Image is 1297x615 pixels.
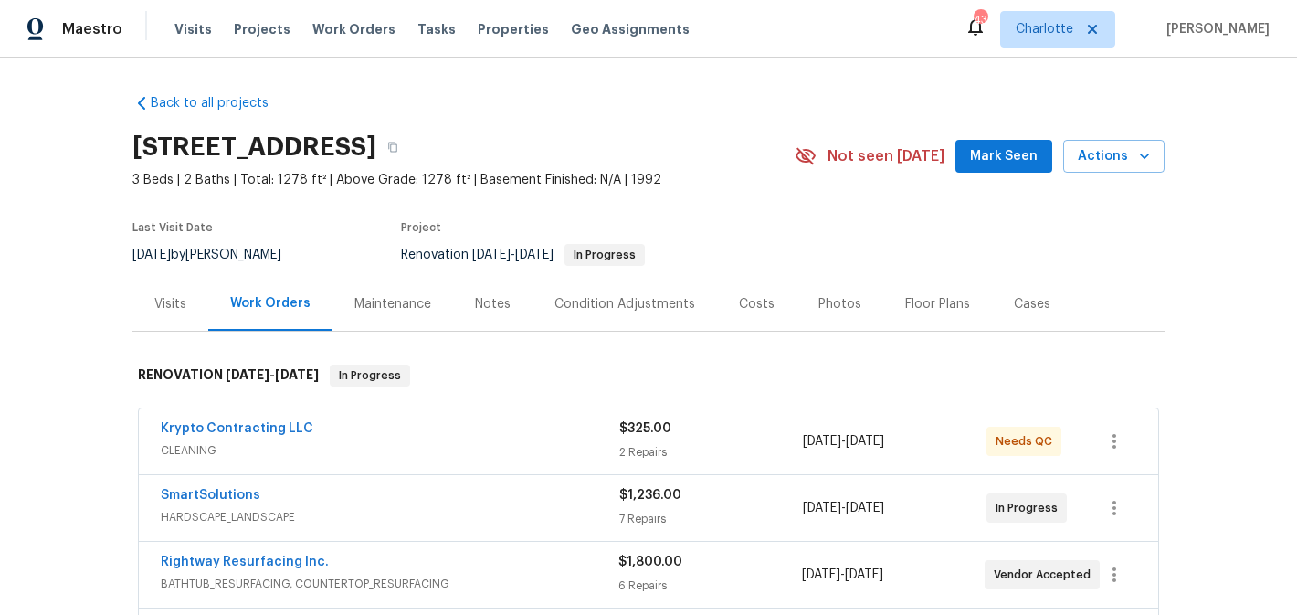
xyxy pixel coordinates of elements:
span: HARDSCAPE_LANDSCAPE [161,508,619,526]
span: In Progress [332,366,408,385]
span: Renovation [401,249,645,261]
span: [DATE] [472,249,511,261]
span: [PERSON_NAME] [1159,20,1270,38]
a: Back to all projects [132,94,308,112]
a: Krypto Contracting LLC [161,422,313,435]
span: $325.00 [619,422,671,435]
span: In Progress [996,499,1065,517]
span: CLEANING [161,441,619,460]
div: 7 Repairs [619,510,803,528]
a: SmartSolutions [161,489,260,502]
span: In Progress [566,249,643,260]
div: Floor Plans [905,295,970,313]
h2: [STREET_ADDRESS] [132,138,376,156]
button: Copy Address [376,131,409,164]
button: Mark Seen [955,140,1052,174]
a: Rightway Resurfacing Inc. [161,556,329,568]
div: 2 Repairs [619,443,803,461]
div: Cases [1014,295,1050,313]
span: - [472,249,554,261]
div: Costs [739,295,775,313]
div: Work Orders [230,294,311,313]
span: Geo Assignments [571,20,690,38]
span: [DATE] [846,435,884,448]
span: Project [401,222,441,233]
h6: RENOVATION [138,365,319,387]
span: Needs QC [996,432,1060,451]
span: [DATE] [803,435,841,448]
span: $1,236.00 [619,489,681,502]
div: 6 Repairs [618,577,801,595]
span: - [803,499,884,517]
button: Actions [1063,140,1165,174]
span: BATHTUB_RESURFACING, COUNTERTOP_RESURFACING [161,575,618,593]
span: Last Visit Date [132,222,213,233]
span: [DATE] [515,249,554,261]
span: - [802,566,883,584]
div: Maintenance [354,295,431,313]
div: 43 [974,11,986,29]
span: Tasks [417,23,456,36]
span: - [226,368,319,381]
div: Photos [818,295,861,313]
span: $1,800.00 [618,556,682,568]
div: RENOVATION [DATE]-[DATE]In Progress [132,346,1165,405]
span: Not seen [DATE] [828,147,944,165]
span: Work Orders [312,20,395,38]
span: 3 Beds | 2 Baths | Total: 1278 ft² | Above Grade: 1278 ft² | Basement Finished: N/A | 1992 [132,171,795,189]
span: [DATE] [275,368,319,381]
span: Mark Seen [970,145,1038,168]
span: Vendor Accepted [994,566,1098,584]
div: Condition Adjustments [554,295,695,313]
span: [DATE] [846,502,884,514]
span: [DATE] [226,368,269,381]
div: by [PERSON_NAME] [132,244,303,266]
span: Charlotte [1016,20,1073,38]
span: [DATE] [803,502,841,514]
span: [DATE] [802,568,840,581]
div: Visits [154,295,186,313]
span: - [803,432,884,451]
span: Actions [1078,145,1150,168]
span: Properties [478,20,549,38]
span: Maestro [62,20,122,38]
span: [DATE] [845,568,883,581]
span: [DATE] [132,249,171,261]
span: Projects [234,20,290,38]
span: Visits [174,20,212,38]
div: Notes [475,295,511,313]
